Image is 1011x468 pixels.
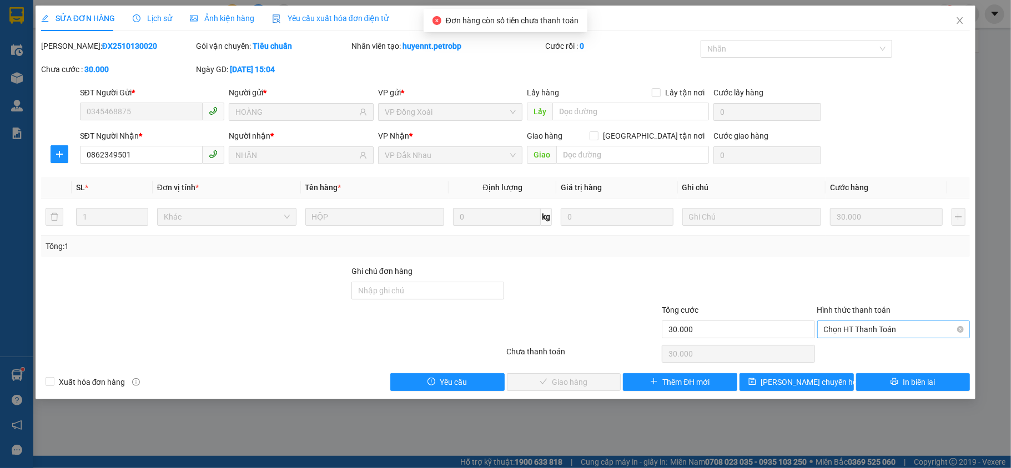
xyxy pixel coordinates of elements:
[80,87,225,99] div: SĐT Người Gửi
[761,376,866,388] span: [PERSON_NAME] chuyển hoàn
[54,376,130,388] span: Xuất hóa đơn hàng
[432,16,441,25] span: close-circle
[955,16,964,25] span: close
[403,42,461,50] b: huyennt.petrobp
[650,378,658,386] span: plus
[713,88,763,97] label: Cước lấy hàng
[440,376,467,388] span: Yêu cầu
[385,104,516,120] span: VP Đồng Xoài
[580,42,584,50] b: 0
[235,106,357,118] input: Tên người gửi
[272,14,281,23] img: icon
[133,14,140,22] span: clock-circle
[903,376,935,388] span: In biên lai
[682,208,822,226] input: Ghi Chú
[41,40,194,52] div: [PERSON_NAME]:
[390,373,505,391] button: exclamation-circleYêu cầu
[427,378,435,386] span: exclamation-circle
[713,146,821,164] input: Cước giao hàng
[46,208,63,226] button: delete
[505,345,661,365] div: Chưa thanh toán
[713,103,821,121] input: Cước lấy hàng
[891,378,898,386] span: printer
[157,183,199,192] span: Đơn vị tính
[944,6,975,37] button: Close
[713,131,768,140] label: Cước giao hàng
[541,208,552,226] span: kg
[830,183,868,192] span: Cước hàng
[209,106,218,115] span: phone
[305,208,445,226] input: VD: Bàn, Ghế
[748,378,756,386] span: save
[856,373,970,391] button: printerIn biên lai
[385,147,516,164] span: VP Đắk Nhau
[41,63,194,75] div: Chưa cước :
[446,16,579,25] span: Đơn hàng còn số tiền chưa thanh toán
[623,373,737,391] button: plusThêm ĐH mới
[196,40,349,52] div: Gói vận chuyển:
[229,87,374,99] div: Người gửi
[230,65,275,74] b: [DATE] 15:04
[164,208,290,225] span: Khác
[253,42,292,50] b: Tiêu chuẩn
[229,130,374,142] div: Người nhận
[952,208,966,226] button: plus
[51,150,68,159] span: plus
[662,376,710,388] span: Thêm ĐH mới
[102,42,157,50] b: ĐX2510130020
[740,373,854,391] button: save[PERSON_NAME] chuyển hoàn
[235,149,357,161] input: Tên người nhận
[132,378,140,386] span: info-circle
[76,183,85,192] span: SL
[359,108,367,116] span: user
[561,183,602,192] span: Giá trị hàng
[527,88,559,97] span: Lấy hàng
[545,40,698,52] div: Cước rồi :
[305,183,341,192] span: Tên hàng
[84,65,109,74] b: 30.000
[507,373,621,391] button: checkGiao hàng
[378,87,523,99] div: VP gửi
[483,183,522,192] span: Định lượng
[556,146,709,164] input: Dọc đường
[272,14,389,23] span: Yêu cầu xuất hóa đơn điện tử
[41,14,115,23] span: SỬA ĐƠN HÀNG
[561,208,673,226] input: 0
[817,306,891,314] label: Hình thức thanh toán
[41,14,49,22] span: edit
[957,326,964,333] span: close-circle
[552,103,709,120] input: Dọc đường
[378,131,409,140] span: VP Nhận
[678,177,826,199] th: Ghi chú
[527,131,562,140] span: Giao hàng
[51,145,68,163] button: plus
[830,208,942,226] input: 0
[351,282,505,299] input: Ghi chú đơn hàng
[662,306,698,314] span: Tổng cước
[527,146,556,164] span: Giao
[80,130,225,142] div: SĐT Người Nhận
[351,267,413,276] label: Ghi chú đơn hàng
[351,40,543,52] div: Nhân viên tạo:
[824,321,964,338] span: Chọn HT Thanh Toán
[190,14,254,23] span: Ảnh kiện hàng
[190,14,198,22] span: picture
[209,150,218,159] span: phone
[133,14,172,23] span: Lịch sử
[359,151,367,159] span: user
[46,240,391,252] div: Tổng: 1
[661,87,709,99] span: Lấy tận nơi
[527,103,552,120] span: Lấy
[196,63,349,75] div: Ngày GD:
[598,130,709,142] span: [GEOGRAPHIC_DATA] tận nơi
